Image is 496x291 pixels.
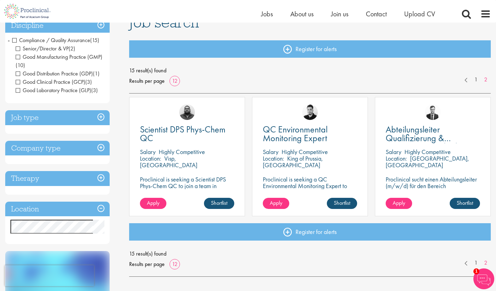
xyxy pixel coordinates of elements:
span: Compliance / Quality Assurance [12,37,99,44]
span: Good Clinical Practice (GCP) [16,78,85,86]
a: 2 [481,259,491,267]
span: Location: [263,154,284,162]
a: Join us [331,9,348,18]
span: - [8,35,10,45]
a: Apply [263,198,289,209]
h3: Location [5,202,110,217]
span: 15 result(s) found [129,249,491,259]
span: Good Laboratory Practice (GLP) [16,87,98,94]
span: Senior/Director & VP [16,45,69,52]
a: Shortlist [327,198,357,209]
span: (1) [93,70,100,77]
img: Anderson Maldonado [302,104,318,120]
h3: Company type [5,141,110,156]
img: Ashley Bennett [179,104,195,120]
span: QC Environmental Monitoring Expert [263,123,328,144]
span: Senior/Director & VP [16,45,75,52]
a: 1 [471,259,481,267]
p: [GEOGRAPHIC_DATA], [GEOGRAPHIC_DATA] [386,154,469,169]
a: Apply [140,198,166,209]
span: (3) [91,87,98,94]
a: Upload CV [404,9,435,18]
span: Apply [147,199,159,207]
span: (15) [90,37,99,44]
span: Salary [140,148,156,156]
span: Abteilungsleiter Qualifizierung & Kalibrierung (m/w/d) [386,123,464,153]
span: Results per page [129,259,165,269]
a: 12 [170,260,180,268]
span: 1 [473,268,479,274]
span: Good Laboratory Practice (GLP) [16,87,91,94]
a: Contact [366,9,387,18]
iframe: reCAPTCHA [5,265,94,286]
span: (10) [16,62,25,69]
span: Good Clinical Practice (GCP) [16,78,92,86]
span: 15 result(s) found [129,65,491,76]
p: King of Prussia, [GEOGRAPHIC_DATA] [263,154,323,169]
p: Highly Competitive [159,148,205,156]
a: 2 [481,76,491,84]
img: Chatbot [473,268,494,289]
a: Scientist DPS Phys-Chem QC [140,125,234,143]
a: 12 [170,77,180,84]
a: Apply [386,198,412,209]
a: About us [290,9,314,18]
a: Jobs [261,9,273,18]
span: Apply [270,199,282,207]
span: Apply [393,199,405,207]
p: Visp, [GEOGRAPHIC_DATA] [140,154,197,169]
a: Register for alerts [129,223,491,241]
h3: Discipline [5,18,110,33]
a: 1 [471,76,481,84]
span: Good Distribution Practice (GDP) [16,70,93,77]
span: Location: [140,154,161,162]
p: Proclinical sucht einen Abteilungsleiter (m/w/d) für den Bereich Qualifizierung zur Verstärkung d... [386,176,480,216]
h3: Job type [5,110,110,125]
span: Results per page [129,76,165,86]
a: Register for alerts [129,40,491,58]
a: Shortlist [204,198,234,209]
span: Salary [386,148,401,156]
p: Proclinical is seeking a QC Environmental Monitoring Expert to support quality control operations... [263,176,357,202]
a: Abteilungsleiter Qualifizierung & Kalibrierung (m/w/d) [386,125,480,143]
p: Highly Competitive [404,148,451,156]
span: (2) [69,45,75,52]
a: QC Environmental Monitoring Expert [263,125,357,143]
span: Good Manufacturing Practice (GMP) [16,53,102,60]
span: Location: [386,154,407,162]
span: Compliance / Quality Assurance [12,37,90,44]
img: Antoine Mortiaux [425,104,441,120]
span: Good Distribution Practice (GDP) [16,70,100,77]
a: Shortlist [450,198,480,209]
span: Good Manufacturing Practice (GMP) [16,53,102,69]
span: (3) [85,78,92,86]
p: Highly Competitive [282,148,328,156]
p: Proclinical is seeking a Scientist DPS Phys-Chem QC to join a team in [GEOGRAPHIC_DATA] [140,176,234,196]
span: Salary [263,148,278,156]
h3: Therapy [5,171,110,186]
span: Scientist DPS Phys-Chem QC [140,123,226,144]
